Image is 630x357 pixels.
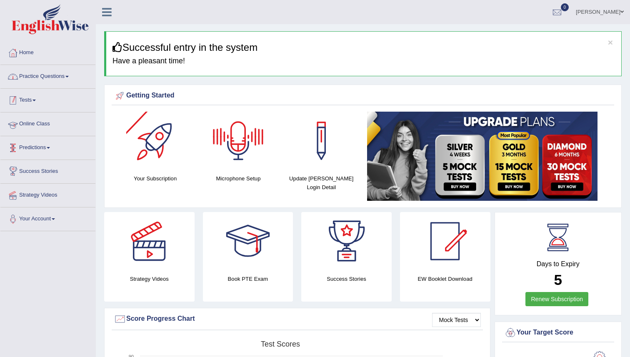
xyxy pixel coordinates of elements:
h4: Update [PERSON_NAME] Login Detail [284,174,359,192]
tspan: Test scores [261,340,300,348]
h4: Have a pleasant time! [112,57,615,65]
a: Online Class [0,112,95,133]
a: Predictions [0,136,95,157]
div: Score Progress Chart [114,313,481,325]
a: Success Stories [0,160,95,181]
a: Strategy Videos [0,184,95,205]
a: Practice Questions [0,65,95,86]
div: Getting Started [114,90,612,102]
h4: EW Booklet Download [400,275,490,283]
h4: Book PTE Exam [203,275,293,283]
h4: Success Stories [301,275,392,283]
a: Your Account [0,207,95,228]
a: Home [0,41,95,62]
h4: Microphone Setup [201,174,275,183]
b: 5 [554,272,562,288]
a: Tests [0,89,95,110]
a: Renew Subscription [525,292,588,306]
img: small5.jpg [367,112,597,201]
h4: Your Subscription [118,174,192,183]
div: Your Target Score [504,327,612,339]
span: 0 [561,3,569,11]
h4: Strategy Videos [104,275,195,283]
button: × [608,38,613,47]
h3: Successful entry in the system [112,42,615,53]
h4: Days to Expiry [504,260,612,268]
